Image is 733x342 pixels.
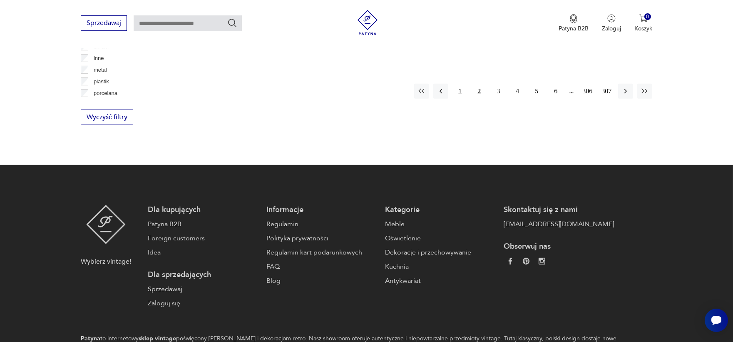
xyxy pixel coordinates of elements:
[148,298,258,308] a: Zaloguj się
[148,270,258,280] p: Dla sprzedających
[266,233,377,243] a: Polityka prywatności
[266,205,377,215] p: Informacje
[385,205,495,215] p: Kategorie
[81,110,133,125] button: Wyczyść filtry
[705,309,728,332] iframe: Smartsupp widget button
[559,25,589,32] p: Patyna B2B
[385,276,495,286] a: Antykwariat
[580,84,595,99] button: 306
[529,84,544,99] button: 5
[148,219,258,229] a: Patyna B2B
[569,14,578,23] img: Ikona medalu
[355,10,380,35] img: Patyna - sklep z meblami i dekoracjami vintage
[385,262,495,272] a: Kuchnia
[504,219,614,229] a: [EMAIL_ADDRESS][DOMAIN_NAME]
[634,25,652,32] p: Koszyk
[602,25,621,32] p: Zaloguj
[472,84,487,99] button: 2
[602,14,621,32] button: Zaloguj
[523,258,529,265] img: 37d27d81a828e637adc9f9cb2e3d3a8a.webp
[81,15,127,31] button: Sprzedawaj
[94,54,104,63] p: inne
[94,89,117,98] p: porcelana
[94,65,107,75] p: metal
[94,77,109,86] p: plastik
[599,84,614,99] button: 307
[266,276,377,286] a: Blog
[385,247,495,257] a: Dekoracje i przechowywanie
[559,14,589,32] a: Ikona medaluPatyna B2B
[639,14,648,22] img: Ikona koszyka
[385,233,495,243] a: Oświetlenie
[539,258,545,265] img: c2fd9cf7f39615d9d6839a72ae8e59e5.webp
[148,284,258,294] a: Sprzedawaj
[644,13,651,20] div: 0
[94,100,111,110] p: porcelit
[148,205,258,215] p: Dla kupujących
[507,258,514,265] img: da9060093f698e4c3cedc1453eec5031.webp
[81,257,131,267] p: Wybierz vintage!
[266,247,377,257] a: Regulamin kart podarunkowych
[559,14,589,32] button: Patyna B2B
[148,247,258,257] a: Idea
[385,219,495,229] a: Meble
[504,205,614,215] p: Skontaktuj się z nami
[607,14,616,22] img: Ikonka użytkownika
[266,262,377,272] a: FAQ
[148,233,258,243] a: Foreign customers
[510,84,525,99] button: 4
[504,242,614,252] p: Obserwuj nas
[452,84,467,99] button: 1
[227,18,237,28] button: Szukaj
[81,21,127,27] a: Sprzedawaj
[491,84,506,99] button: 3
[634,14,652,32] button: 0Koszyk
[548,84,563,99] button: 6
[266,219,377,229] a: Regulamin
[86,205,126,244] img: Patyna - sklep z meblami i dekoracjami vintage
